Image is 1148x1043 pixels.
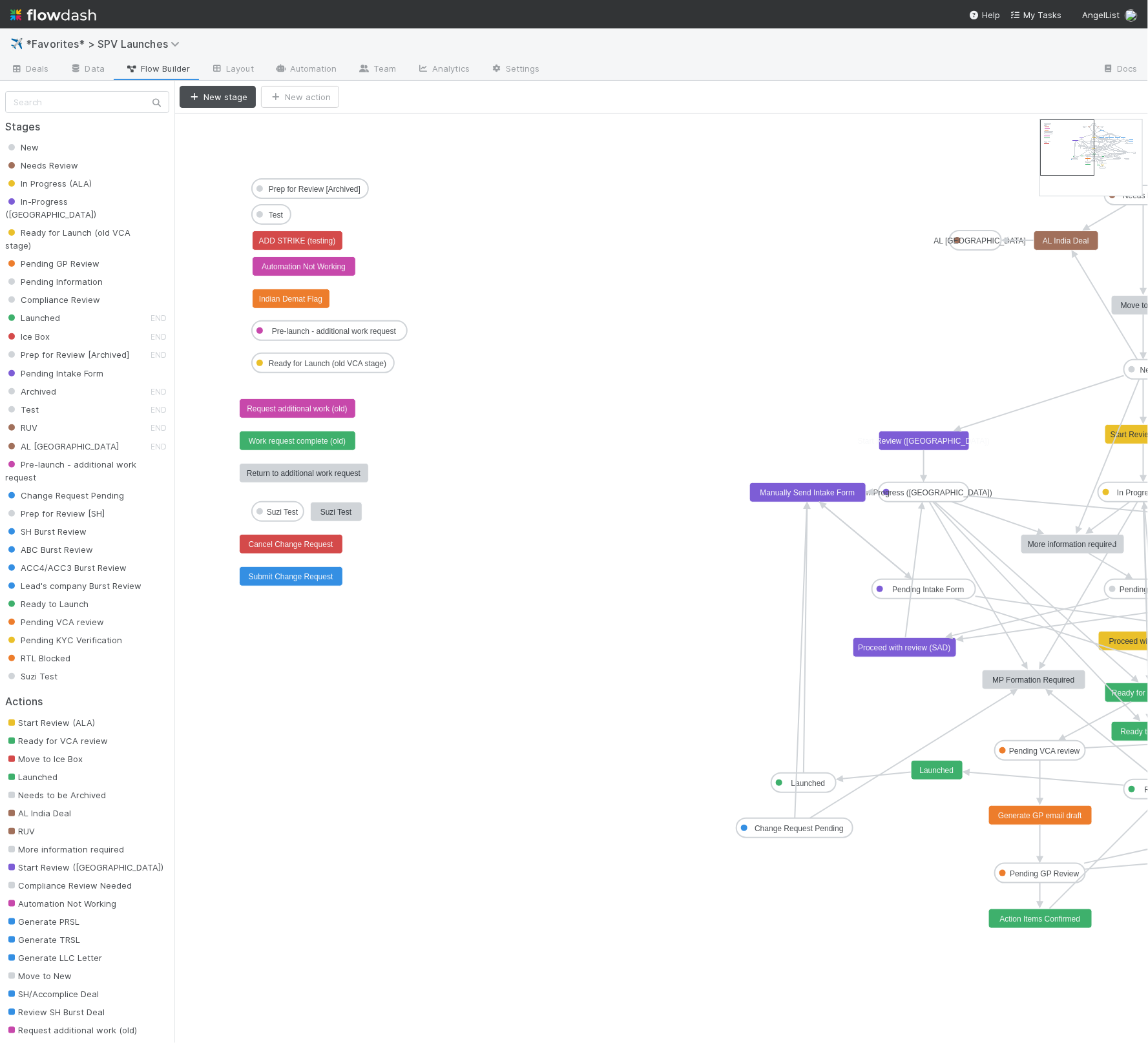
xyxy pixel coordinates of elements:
[892,585,964,594] text: Pending Intake Form
[5,276,103,287] span: Pending Information
[5,898,116,909] span: Automation Not Working
[5,916,79,927] span: Generate PRSL
[269,359,386,368] text: Ready for Launch (old VCA stage)
[5,653,70,663] span: RTL Blocked
[1000,914,1081,924] text: Action Items Confirmed
[5,862,163,873] span: Start Review ([GEOGRAPHIC_DATA])
[5,404,39,415] span: Test
[5,508,105,519] span: Prep for Review [SH]
[5,617,104,627] span: Pending VCA review
[10,4,96,26] img: logo-inverted-e16ddd16eac7371096b0.svg
[259,236,336,245] text: ADD STRIKE (testing)
[5,754,83,764] span: Move to Ice Box
[5,989,99,999] span: SH/Accomplice Deal
[5,1007,105,1017] span: Review SH Burst Deal
[5,160,78,170] span: Needs Review
[115,59,200,80] a: Flow Builder
[10,62,49,75] span: Deals
[5,790,106,800] span: Needs to be Archived
[5,1025,137,1035] span: Request additional work (old)
[269,211,284,220] text: Test
[151,405,167,415] small: END
[5,294,100,305] span: Compliance Review
[269,185,360,194] text: Prep for Review [Archived]
[59,59,115,80] a: Data
[1092,59,1148,80] a: Docs
[5,635,122,645] span: Pending KYC Verification
[934,236,1026,245] text: AL [GEOGRAPHIC_DATA]
[755,824,843,833] text: Change Request Pending
[247,404,347,413] text: Request additional work (old)
[125,62,190,75] span: Flow Builder
[760,488,855,497] text: Manually Send Intake Form
[1082,10,1120,20] span: AngelList
[406,59,480,80] a: Analytics
[5,91,169,113] input: Search
[5,971,72,981] span: Move to New
[5,349,129,360] span: Prep for Review [Archived]
[5,953,102,963] span: Generate LLC Letter
[858,437,990,446] text: Start Review ([GEOGRAPHIC_DATA])
[992,676,1074,685] text: MP Formation Required
[5,227,130,251] span: Ready for Launch (old VCA stage)
[5,526,87,537] span: SH Burst Review
[180,86,256,108] button: New stage
[1010,10,1061,20] span: My Tasks
[151,350,167,360] small: END
[5,121,169,133] h2: Stages
[151,387,167,397] small: END
[1043,236,1089,245] text: AL India Deal
[259,294,322,304] text: Indian Demat Flag
[5,696,169,708] h2: Actions
[5,490,124,501] span: Change Request Pending
[10,38,23,49] span: ✈️
[5,178,92,189] span: In Progress (ALA)
[200,59,264,80] a: Layout
[5,880,132,891] span: Compliance Review Needed
[5,772,57,782] span: Launched
[151,313,167,323] small: END
[5,331,50,342] span: Ice Box
[5,826,35,836] span: RUV
[5,736,108,746] span: Ready for VCA review
[5,258,99,269] span: Pending GP Review
[920,766,954,775] text: Launched
[1009,747,1080,756] text: Pending VCA review
[249,572,333,581] text: Submit Change Request
[267,508,298,517] text: Suzi Test
[151,442,167,451] small: END
[5,808,71,818] span: AL India Deal
[5,142,39,152] span: New
[791,779,826,788] text: Launched
[5,441,119,451] span: AL [GEOGRAPHIC_DATA]
[1125,9,1138,22] img: avatar_b18de8e2-1483-4e81-aa60-0a3d21592880.png
[998,811,1083,820] text: Generate GP email draft
[151,423,167,433] small: END
[5,386,56,397] span: Archived
[5,563,127,573] span: ACC4/ACC3 Burst Review
[5,671,57,681] span: Suzi Test
[272,327,397,336] text: Pre-launch - additional work request
[5,459,136,482] span: Pre-launch - additional work request
[262,262,346,271] text: Automation Not Working
[261,86,339,108] button: New action
[5,581,141,591] span: Lead's company Burst Review
[5,422,37,433] span: RUV
[348,59,406,80] a: Team
[864,488,992,497] text: In-Progress ([GEOGRAPHIC_DATA])
[1010,869,1080,878] text: Pending GP Review
[5,196,96,220] span: In-Progress ([GEOGRAPHIC_DATA])
[5,313,60,323] span: Launched
[320,508,352,517] text: Suzi Test
[5,935,80,945] span: Generate TRSL
[1028,540,1116,549] text: More information required
[26,37,186,50] span: *Favorites* > SPV Launches
[247,469,361,478] text: Return to additional work request
[5,599,89,609] span: Ready to Launch
[5,844,124,854] span: More information required
[1010,8,1061,21] a: My Tasks
[5,544,93,555] span: ABC Burst Review
[151,332,167,342] small: END
[969,8,1000,21] div: Help
[249,437,346,446] text: Work request complete (old)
